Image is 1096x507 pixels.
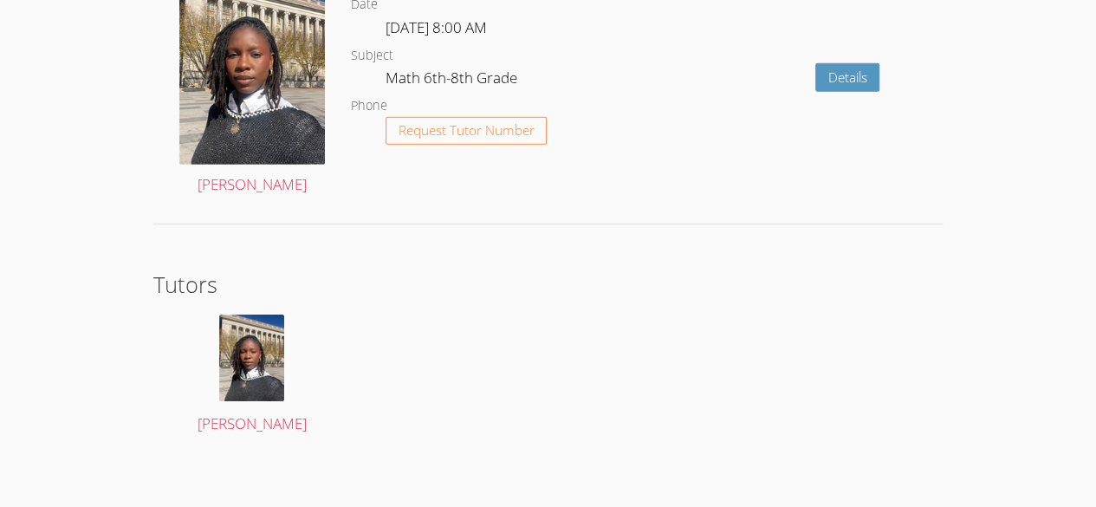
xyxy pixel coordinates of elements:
[399,124,535,137] span: Request Tutor Number
[351,95,387,117] dt: Phone
[169,315,334,437] a: [PERSON_NAME]
[815,63,880,92] a: Details
[386,17,487,37] span: [DATE] 8:00 AM
[198,413,307,433] span: [PERSON_NAME]
[386,66,521,95] dd: Math 6th-8th Grade
[386,117,548,146] button: Request Tutor Number
[351,45,393,67] dt: Subject
[219,315,284,401] img: IMG_8183.jpeg
[153,268,943,301] h2: Tutors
